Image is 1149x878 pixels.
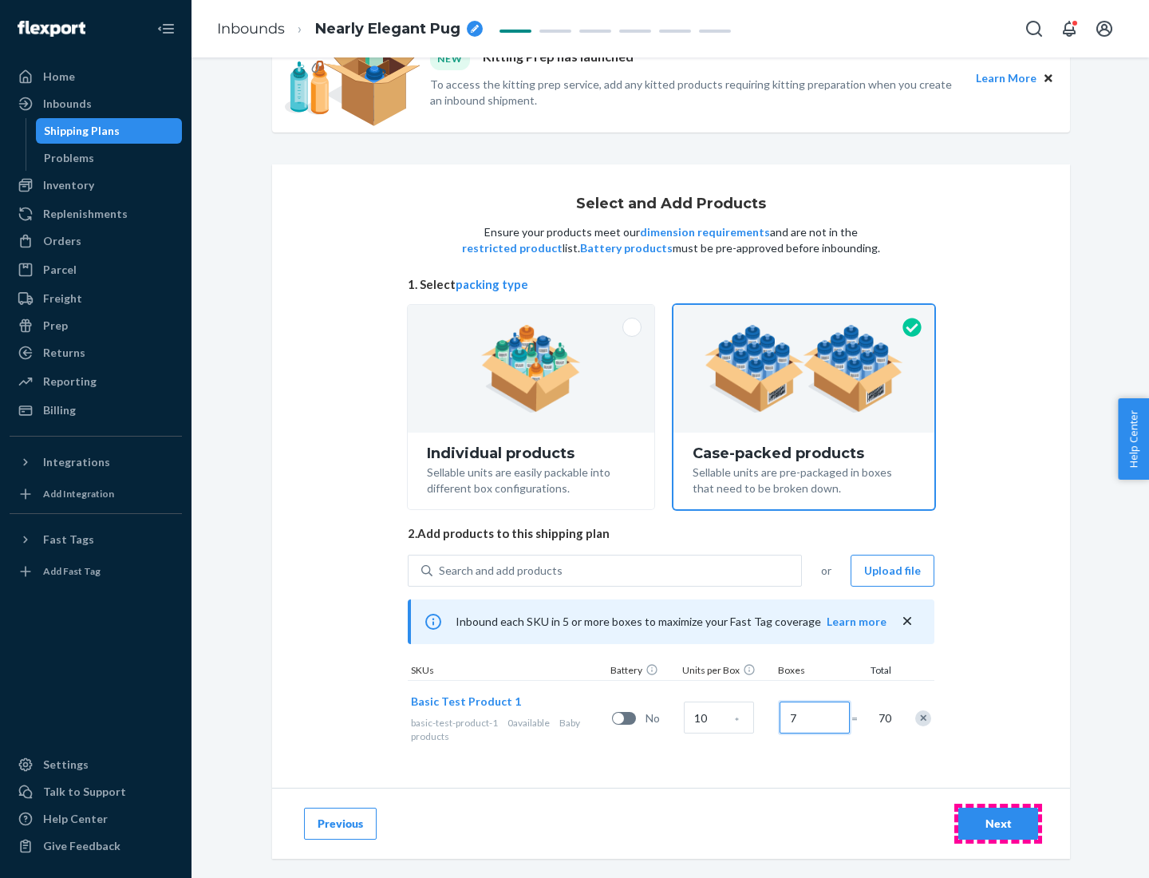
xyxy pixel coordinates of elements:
[43,454,110,470] div: Integrations
[456,276,528,293] button: packing type
[411,694,521,710] button: Basic Test Product 1
[1088,13,1120,45] button: Open account menu
[36,118,183,144] a: Shipping Plans
[827,614,886,630] button: Learn more
[408,276,934,293] span: 1. Select
[10,559,182,584] a: Add Fast Tag
[10,91,182,117] a: Inbounds
[43,784,126,800] div: Talk to Support
[460,224,882,256] p: Ensure your products meet our and are not in the list. must be pre-approved before inbounding.
[44,150,94,166] div: Problems
[507,717,550,729] span: 0 available
[43,757,89,773] div: Settings
[43,532,94,548] div: Fast Tags
[43,838,120,854] div: Give Feedback
[43,291,82,307] div: Freight
[607,663,679,680] div: Battery
[10,752,182,777] a: Settings
[10,228,182,254] a: Orders
[408,525,934,542] span: 2. Add products to this shipping plan
[43,206,128,222] div: Replenishments
[958,808,1038,840] button: Next
[43,318,68,334] div: Prep
[646,710,677,726] span: No
[679,663,775,680] div: Units per Box
[217,20,285,38] a: Inbounds
[1053,13,1085,45] button: Open notifications
[775,663,855,680] div: Boxes
[640,224,770,240] button: dimension requirements
[10,369,182,394] a: Reporting
[462,240,563,256] button: restricted product
[427,461,635,496] div: Sellable units are easily packable into different box configurations.
[851,555,934,587] button: Upload file
[408,663,607,680] div: SKUs
[899,613,915,630] button: close
[851,710,867,726] span: =
[204,6,496,53] ol: breadcrumbs
[18,21,85,37] img: Flexport logo
[430,48,470,69] div: NEW
[10,286,182,311] a: Freight
[44,123,120,139] div: Shipping Plans
[43,345,85,361] div: Returns
[10,779,182,805] a: Talk to Support
[408,599,934,644] div: Inbound each SKU in 5 or more boxes to maximize your Fast Tag coverage
[43,564,101,578] div: Add Fast Tag
[315,19,460,40] span: Nearly Elegant Pug
[483,48,634,69] p: Kitting Prep has launched
[10,527,182,552] button: Fast Tags
[684,702,754,734] input: Case Quantity
[10,172,182,198] a: Inventory
[875,710,891,726] span: 70
[43,96,92,112] div: Inbounds
[427,445,635,461] div: Individual products
[915,710,931,726] div: Remove Item
[10,64,182,89] a: Home
[580,240,673,256] button: Battery products
[43,374,97,390] div: Reporting
[36,145,183,171] a: Problems
[1118,398,1149,480] button: Help Center
[705,325,903,413] img: case-pack.59cecea509d18c883b923b81aeac6d0b.png
[430,77,961,109] p: To access the kitting prep service, add any kitted products requiring kitting preparation when yo...
[43,487,114,500] div: Add Integration
[10,806,182,832] a: Help Center
[576,196,766,212] h1: Select and Add Products
[10,833,182,859] button: Give Feedback
[481,325,581,413] img: individual-pack.facf35554cb0f1810c75b2bd6df2d64e.png
[439,563,563,579] div: Search and add products
[10,313,182,338] a: Prep
[43,262,77,278] div: Parcel
[780,702,850,734] input: Number of boxes
[693,445,915,461] div: Case-packed products
[411,716,606,743] div: Baby products
[43,811,108,827] div: Help Center
[1040,69,1057,87] button: Close
[43,177,94,193] div: Inventory
[10,340,182,366] a: Returns
[304,808,377,840] button: Previous
[43,69,75,85] div: Home
[10,481,182,507] a: Add Integration
[10,257,182,283] a: Parcel
[976,69,1036,87] button: Learn More
[855,663,894,680] div: Total
[821,563,831,579] span: or
[411,694,521,708] span: Basic Test Product 1
[150,13,182,45] button: Close Navigation
[693,461,915,496] div: Sellable units are pre-packaged in boxes that need to be broken down.
[411,717,498,729] span: basic-test-product-1
[43,402,76,418] div: Billing
[10,397,182,423] a: Billing
[43,233,81,249] div: Orders
[972,816,1025,832] div: Next
[1018,13,1050,45] button: Open Search Box
[10,449,182,475] button: Integrations
[10,201,182,227] a: Replenishments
